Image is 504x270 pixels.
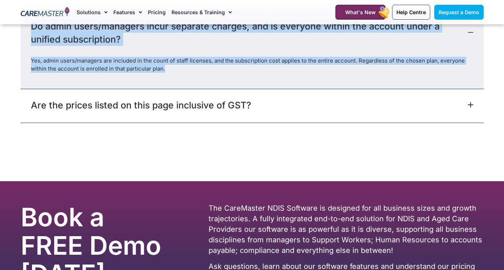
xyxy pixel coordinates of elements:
[31,20,466,46] a: Do admin users/managers incur separate charges, and is everyone within the account under a unifie...
[31,99,251,112] a: Are the prices listed on this page inclusive of GST?
[335,5,386,20] a: What's New
[439,9,479,15] span: Request a Demo
[392,5,430,20] a: Help Centre
[31,57,473,73] p: Yes, admin users/managers are included in the count of staff licenses, and the subscription cost ...
[21,57,484,89] div: Do admin users/managers incur separate charges, and is everyone within the account under a unifie...
[396,9,426,15] span: Help Centre
[209,203,483,256] p: The CareMaster NDIS Software is designed for all business sizes and growth trajectories. A fully ...
[21,89,484,123] div: Are the prices listed on this page inclusive of GST?
[21,7,70,18] img: CareMaster Logo
[21,10,484,57] div: Do admin users/managers incur separate charges, and is everyone within the account under a unifie...
[434,5,484,20] a: Request a Demo
[345,9,376,15] span: What's New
